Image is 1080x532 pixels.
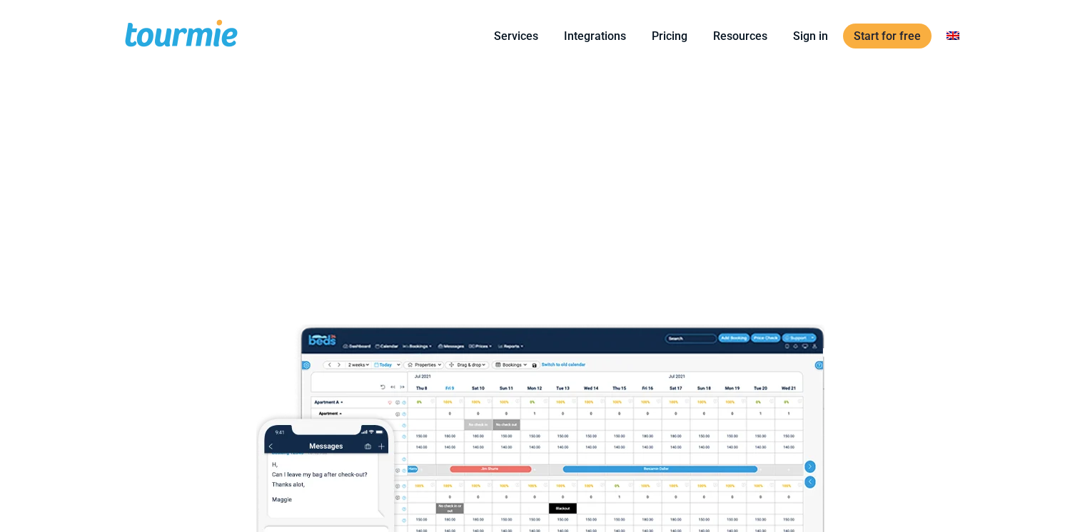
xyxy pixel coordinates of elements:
[843,24,932,48] a: Start for free
[936,27,970,45] a: Switch to
[702,27,778,45] a: Resources
[483,27,549,45] a: Services
[641,27,698,45] a: Pricing
[553,27,637,45] a: Integrations
[782,27,839,45] a: Sign in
